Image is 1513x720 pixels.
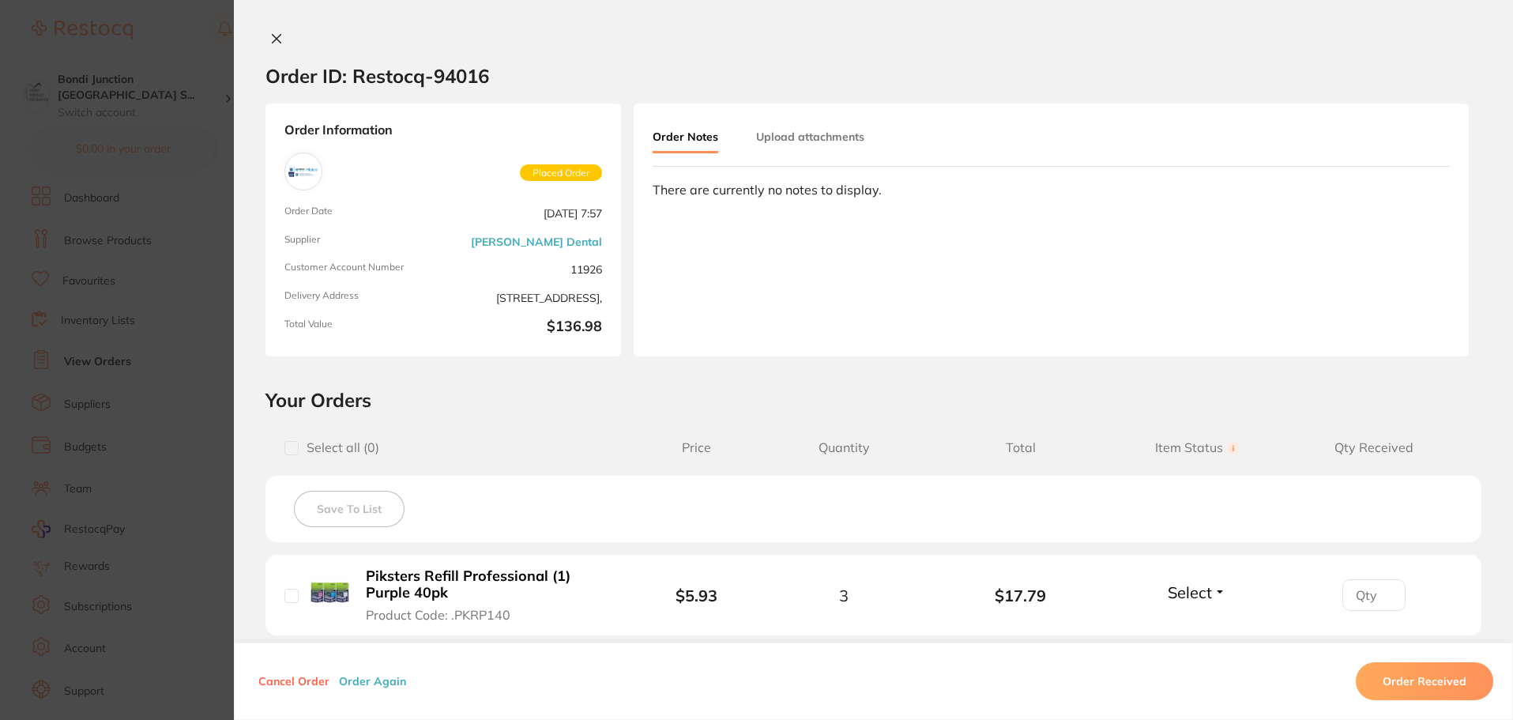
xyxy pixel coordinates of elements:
div: There are currently no notes to display. [653,183,1450,197]
b: $5.93 [676,586,717,605]
span: Supplier [284,234,437,250]
span: Product Code: .PKRP140 [366,608,510,622]
h2: Your Orders [265,388,1481,412]
span: Customer Account Number [284,262,437,277]
span: Total Value [284,319,437,337]
b: Piksters Refill Professional (1) Purple 40pk [366,568,610,601]
span: 11926 [450,262,602,277]
button: Order Notes [653,123,718,153]
button: Select [1163,582,1231,602]
span: Qty Received [1285,440,1462,455]
span: [STREET_ADDRESS], [450,290,602,306]
strong: Order Information [284,123,602,140]
span: Order Date [284,205,437,221]
button: Save To List [294,491,405,527]
button: Order Received [1356,662,1493,700]
button: Piksters Refill Professional (1) Purple 40pk Product Code: .PKRP140 [361,567,615,623]
button: Cancel Order [254,674,334,688]
span: Delivery Address [284,290,437,306]
h2: Order ID: Restocq- 94016 [265,64,489,88]
span: Select all ( 0 ) [299,440,379,455]
span: Placed Order [520,164,602,182]
span: Price [638,440,755,455]
span: 3 [839,586,849,605]
span: Quantity [755,440,932,455]
button: Order Again [334,674,411,688]
a: [PERSON_NAME] Dental [471,236,602,248]
b: $17.79 [932,586,1109,605]
button: Upload attachments [756,123,864,151]
img: Piksters Refill Professional (1) Purple 40pk [311,575,349,613]
span: Total [932,440,1109,455]
span: Select [1168,582,1212,602]
b: $136.98 [450,319,602,337]
span: Item Status [1109,440,1286,455]
span: [DATE] 7:57 [450,205,602,221]
img: Erskine Dental [288,156,318,187]
input: Qty [1342,579,1406,611]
